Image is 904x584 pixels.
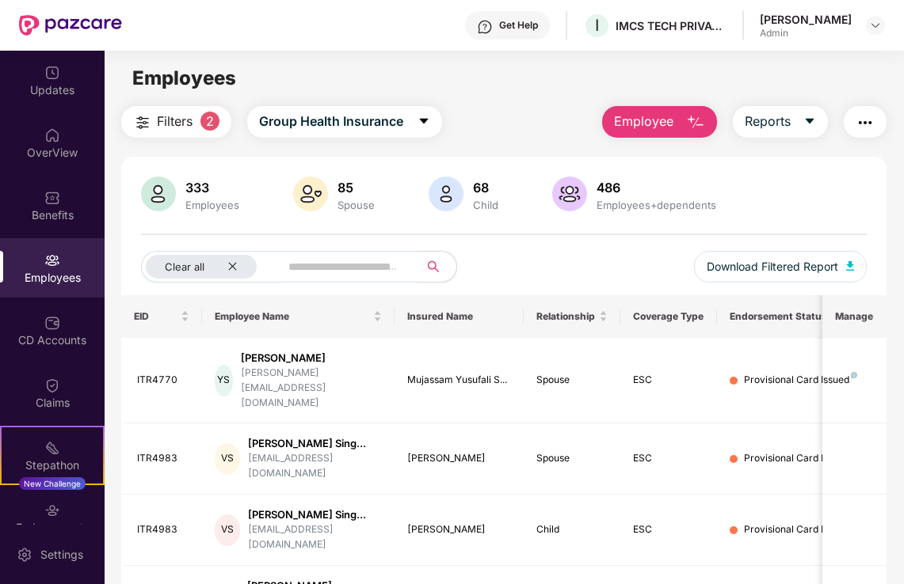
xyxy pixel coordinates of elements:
div: Child [536,522,608,537]
span: Employee Name [215,310,371,323]
div: 486 [593,180,719,195]
th: Manage [822,295,887,338]
img: svg+xml;base64,PHN2ZyBpZD0iSG9tZSIgeG1sbnM9Imh0dHA6Ly93d3cudzMub3JnLzIwMDAvc3ZnIiB3aWR0aD0iMjAiIG... [44,127,60,143]
div: ITR4983 [137,451,189,466]
div: New Challenge [19,477,86,490]
img: svg+xml;base64,PHN2ZyB4bWxucz0iaHR0cDovL3d3dy53My5vcmcvMjAwMC9zdmciIHhtbG5zOnhsaW5rPSJodHRwOi8vd3... [141,176,176,211]
div: VS [215,514,241,546]
div: ITR4983 [137,522,189,537]
img: svg+xml;base64,PHN2ZyB4bWxucz0iaHR0cDovL3d3dy53My5vcmcvMjAwMC9zdmciIHdpZHRoPSIyMSIgaGVpZ2h0PSIyMC... [44,440,60,456]
div: IMCS TECH PRIVATE LIMITED [616,18,727,33]
img: svg+xml;base64,PHN2ZyBpZD0iRW5kb3JzZW1lbnRzIiB4bWxucz0iaHR0cDovL3d3dy53My5vcmcvMjAwMC9zdmciIHdpZH... [44,502,60,518]
div: [PERSON_NAME][EMAIL_ADDRESS][DOMAIN_NAME] [241,366,382,411]
div: [EMAIL_ADDRESS][DOMAIN_NAME] [248,451,382,481]
img: svg+xml;base64,PHN2ZyB4bWxucz0iaHR0cDovL3d3dy53My5vcmcvMjAwMC9zdmciIHhtbG5zOnhsaW5rPSJodHRwOi8vd3... [686,113,705,132]
div: Provisional Card Issued [744,522,857,537]
img: svg+xml;base64,PHN2ZyB4bWxucz0iaHR0cDovL3d3dy53My5vcmcvMjAwMC9zdmciIHdpZHRoPSIyNCIgaGVpZ2h0PSIyNC... [856,113,875,132]
button: Download Filtered Report [694,251,867,283]
img: svg+xml;base64,PHN2ZyB4bWxucz0iaHR0cDovL3d3dy53My5vcmcvMjAwMC9zdmciIHhtbG5zOnhsaW5rPSJodHRwOi8vd3... [293,176,328,211]
div: 333 [182,180,242,195]
th: EID [121,295,202,338]
div: ITR4770 [137,373,189,388]
div: Provisional Card Issued [744,451,857,466]
th: Coverage Type [620,295,717,338]
div: [PERSON_NAME] Sing... [248,436,382,451]
div: [PERSON_NAME] [760,12,852,27]
span: Employees [132,66,236,89]
div: ESC [633,451,704,466]
button: search [418,251,457,283]
span: Group Health Insurance [259,112,403,131]
span: caret-down [418,115,430,129]
th: Insured Name [395,295,524,338]
button: Group Health Insurancecaret-down [247,106,442,138]
span: close [227,261,238,271]
div: YS [215,365,233,396]
img: svg+xml;base64,PHN2ZyBpZD0iU2V0dGluZy0yMHgyMCIgeG1sbnM9Imh0dHA6Ly93d3cudzMub3JnLzIwMDAvc3ZnIiB3aW... [17,547,32,563]
img: svg+xml;base64,PHN2ZyB4bWxucz0iaHR0cDovL3d3dy53My5vcmcvMjAwMC9zdmciIHhtbG5zOnhsaW5rPSJodHRwOi8vd3... [429,176,463,211]
span: 2 [200,112,219,131]
img: svg+xml;base64,PHN2ZyB4bWxucz0iaHR0cDovL3d3dy53My5vcmcvMjAwMC9zdmciIHdpZHRoPSIyNCIgaGVpZ2h0PSIyNC... [133,113,152,132]
img: svg+xml;base64,PHN2ZyB4bWxucz0iaHR0cDovL3d3dy53My5vcmcvMjAwMC9zdmciIHhtbG5zOnhsaW5rPSJodHRwOi8vd3... [846,261,854,271]
div: ESC [633,522,704,537]
div: Settings [36,547,88,563]
div: Spouse [334,199,378,211]
div: 85 [334,180,378,195]
div: Employees+dependents [593,199,719,211]
div: ESC [633,373,704,388]
div: 68 [470,180,502,195]
img: svg+xml;base64,PHN2ZyBpZD0iVXBkYXRlZCIgeG1sbnM9Imh0dHA6Ly93d3cudzMub3JnLzIwMDAvc3ZnIiB3aWR0aD0iMj... [44,65,60,81]
div: Get Help [499,19,538,32]
img: svg+xml;base64,PHN2ZyBpZD0iQ2xhaW0iIHhtbG5zPSJodHRwOi8vd3d3LnczLm9yZy8yMDAwL3N2ZyIgd2lkdGg9IjIwIi... [44,377,60,393]
span: search [418,260,448,273]
th: Employee Name [202,295,395,338]
button: Filters2 [121,106,231,138]
img: svg+xml;base64,PHN2ZyBpZD0iRW1wbG95ZWVzIiB4bWxucz0iaHR0cDovL3d3dy53My5vcmcvMjAwMC9zdmciIHdpZHRoPS... [44,252,60,268]
div: Child [470,199,502,211]
span: Relationship [536,310,596,323]
div: [PERSON_NAME] Sing... [248,507,382,522]
img: svg+xml;base64,PHN2ZyBpZD0iRHJvcGRvd24tMzJ4MzIiIHhtbG5zPSJodHRwOi8vd3d3LnczLm9yZy8yMDAwL3N2ZyIgd2... [869,19,882,32]
div: Admin [760,27,852,40]
button: Employee [602,106,717,138]
span: Clear all [165,260,204,273]
div: [PERSON_NAME] [407,522,511,537]
span: Reports [745,112,791,131]
img: svg+xml;base64,PHN2ZyBpZD0iQmVuZWZpdHMiIHhtbG5zPSJodHRwOi8vd3d3LnczLm9yZy8yMDAwL3N2ZyIgd2lkdGg9Ij... [44,190,60,206]
div: Spouse [536,451,608,466]
th: Relationship [524,295,620,338]
span: Filters [157,112,193,131]
img: svg+xml;base64,PHN2ZyB4bWxucz0iaHR0cDovL3d3dy53My5vcmcvMjAwMC9zdmciIHhtbG5zOnhsaW5rPSJodHRwOi8vd3... [552,176,587,211]
img: svg+xml;base64,PHN2ZyBpZD0iSGVscC0zMngzMiIgeG1sbnM9Imh0dHA6Ly93d3cudzMub3JnLzIwMDAvc3ZnIiB3aWR0aD... [477,19,493,35]
span: Employee [614,112,673,131]
span: EID [134,310,177,323]
div: Spouse [536,373,608,388]
div: Endorsement Status [730,310,865,323]
span: Download Filtered Report [707,258,838,275]
span: I [595,16,599,35]
button: Reportscaret-down [733,106,828,138]
img: New Pazcare Logo [19,15,122,36]
div: [PERSON_NAME] [407,451,511,466]
img: svg+xml;base64,PHN2ZyBpZD0iQ0RfQWNjb3VudHMiIGRhdGEtbmFtZT0iQ0QgQWNjb3VudHMiIHhtbG5zPSJodHRwOi8vd3... [44,315,60,331]
div: VS [215,443,241,475]
div: Stepathon [2,457,103,473]
div: [PERSON_NAME] [241,351,382,366]
div: Provisional Card Issued [744,373,857,388]
div: Mujassam Yusufali S... [407,373,511,388]
div: Employees [182,199,242,211]
span: caret-down [803,115,816,129]
div: [EMAIL_ADDRESS][DOMAIN_NAME] [248,522,382,552]
button: Clear allclose [141,251,285,283]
